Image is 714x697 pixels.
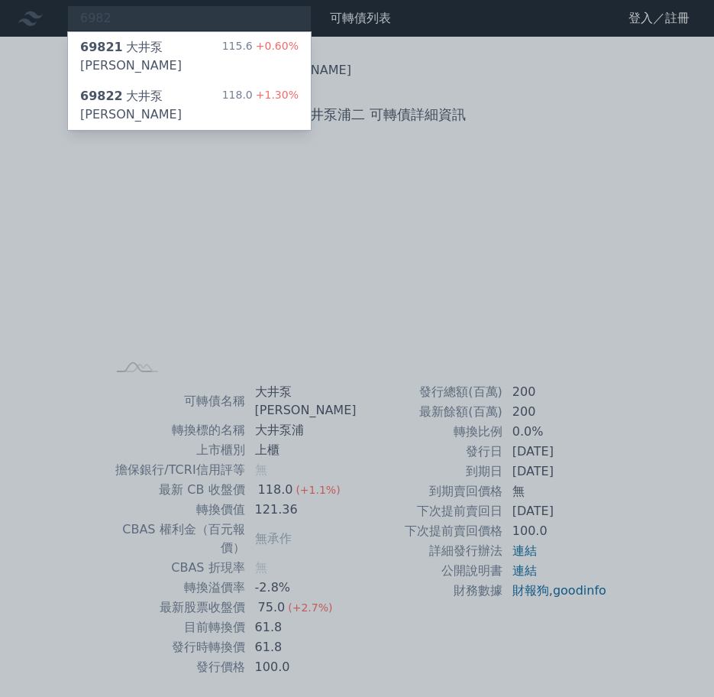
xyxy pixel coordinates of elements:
div: 115.6 [222,38,299,75]
a: 69821大井泵[PERSON_NAME] 115.6+0.60% [68,32,311,81]
div: 大井泵[PERSON_NAME] [80,38,222,75]
div: 118.0 [222,87,299,124]
div: 大井泵[PERSON_NAME] [80,87,222,124]
span: +1.30% [253,89,299,101]
span: +0.60% [253,40,299,52]
span: 69822 [80,89,123,103]
a: 69822大井泵[PERSON_NAME] 118.0+1.30% [68,81,311,130]
span: 69821 [80,40,123,54]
